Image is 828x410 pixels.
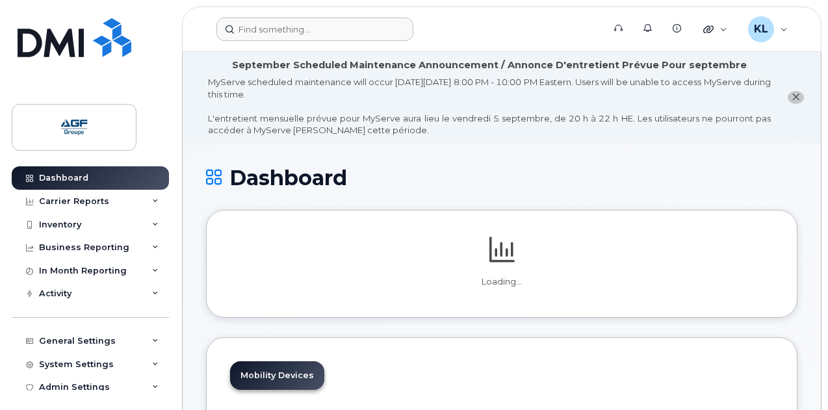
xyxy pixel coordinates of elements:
button: close notification [788,91,804,105]
div: MyServe scheduled maintenance will occur [DATE][DATE] 8:00 PM - 10:00 PM Eastern. Users will be u... [208,76,771,136]
div: September Scheduled Maintenance Announcement / Annonce D'entretient Prévue Pour septembre [232,58,747,72]
h1: Dashboard [206,166,797,189]
a: Mobility Devices [230,361,324,390]
p: Loading... [230,276,773,288]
